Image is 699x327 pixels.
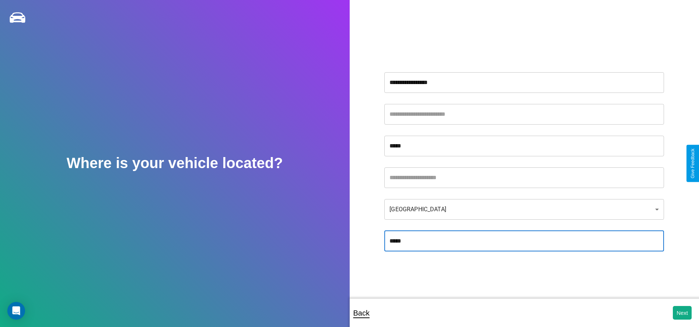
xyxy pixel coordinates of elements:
[67,155,283,171] h2: Where is your vehicle located?
[673,306,692,320] button: Next
[384,199,664,220] div: [GEOGRAPHIC_DATA]
[353,306,370,320] p: Back
[7,302,25,320] div: Open Intercom Messenger
[690,149,695,178] div: Give Feedback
